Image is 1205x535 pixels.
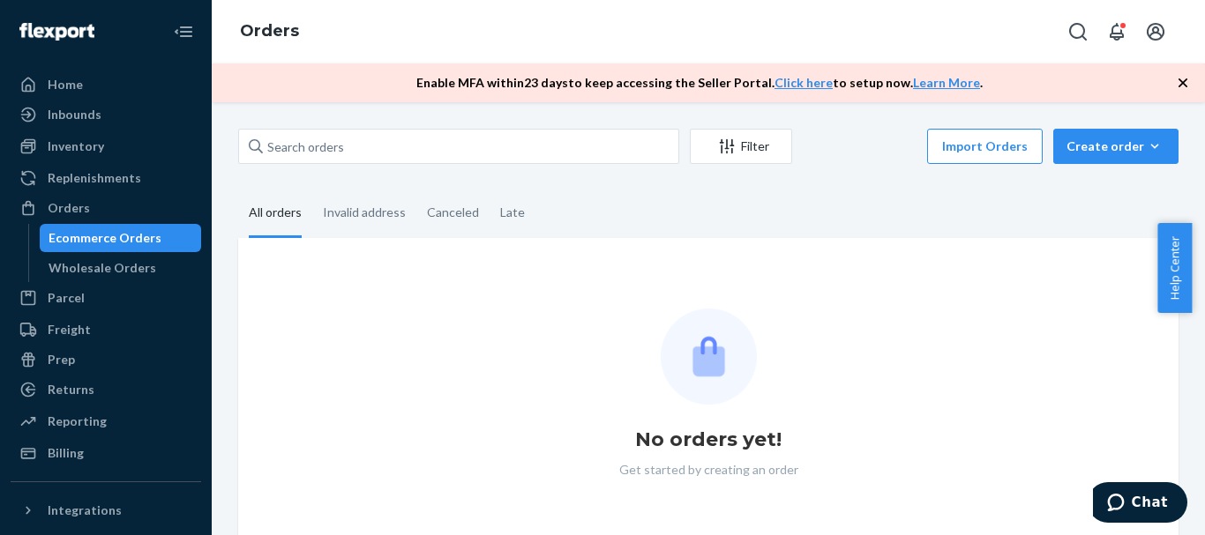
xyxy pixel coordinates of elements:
[775,75,833,90] a: Click here
[500,189,525,235] div: Late
[691,137,791,155] div: Filter
[166,14,201,49] button: Close Navigation
[226,6,313,57] ol: breadcrumbs
[240,21,299,41] a: Orders
[11,100,201,129] a: Inbounds
[11,71,201,99] a: Home
[48,199,90,217] div: Orders
[11,164,201,192] a: Replenishments
[49,229,161,247] div: Ecommerce Orders
[11,132,201,160] a: Inventory
[11,375,201,404] a: Returns
[1067,137,1165,155] div: Create order
[19,23,94,41] img: Flexport logo
[48,444,84,462] div: Billing
[1093,482,1187,526] iframe: Opens a widget where you can chat to one of our agents
[48,412,107,430] div: Reporting
[48,169,141,187] div: Replenishments
[619,461,798,479] p: Get started by creating an order
[1138,14,1173,49] button: Open account menu
[427,189,479,235] div: Canceled
[40,224,202,252] a: Ecommerce Orders
[690,129,792,164] button: Filter
[635,426,782,454] h1: No orders yet!
[48,381,94,398] div: Returns
[11,194,201,222] a: Orders
[11,346,201,374] a: Prep
[11,407,201,435] a: Reporting
[249,189,302,238] div: All orders
[927,129,1043,164] button: Import Orders
[48,351,75,368] div: Prep
[323,189,406,235] div: Invalid address
[1053,129,1179,164] button: Create order
[48,321,91,338] div: Freight
[11,284,201,312] a: Parcel
[49,259,156,277] div: Wholesale Orders
[48,502,122,519] div: Integrations
[238,129,679,164] input: Search orders
[48,137,104,155] div: Inventory
[913,75,980,90] a: Learn More
[48,289,85,307] div: Parcel
[11,496,201,524] button: Integrations
[48,106,101,123] div: Inbounds
[1060,14,1096,49] button: Open Search Box
[1099,14,1134,49] button: Open notifications
[661,308,757,405] img: Empty list
[11,439,201,467] a: Billing
[48,76,83,93] div: Home
[11,316,201,344] a: Freight
[40,254,202,282] a: Wholesale Orders
[1157,223,1192,313] button: Help Center
[416,74,983,92] p: Enable MFA within 23 days to keep accessing the Seller Portal. to setup now. .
